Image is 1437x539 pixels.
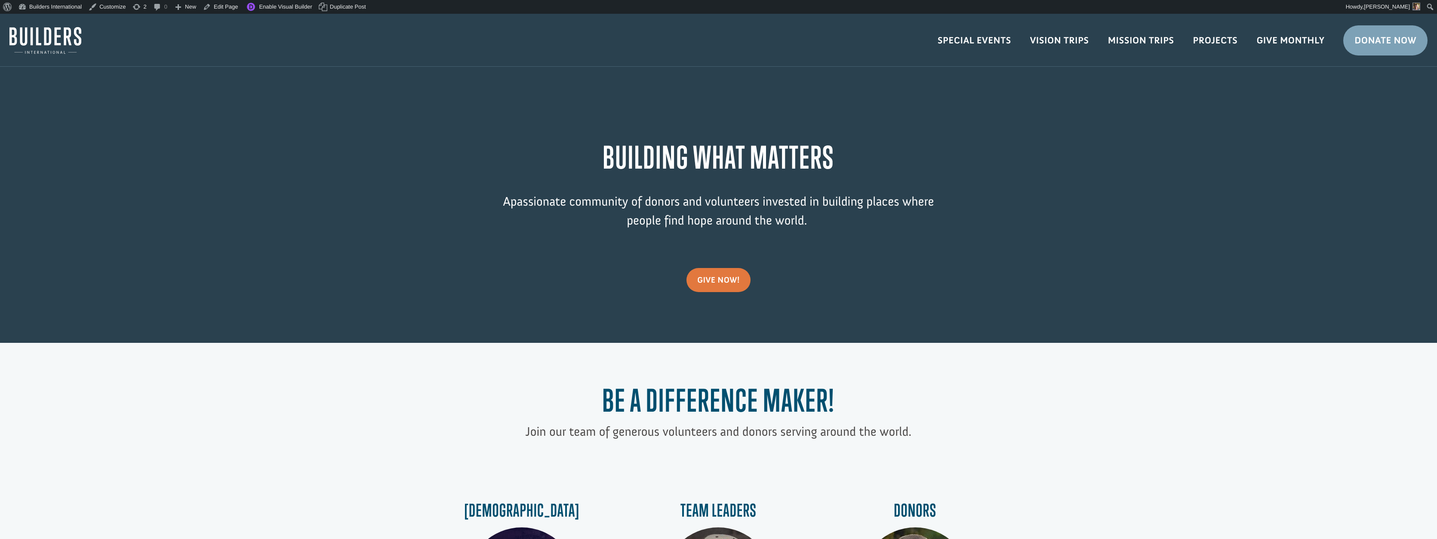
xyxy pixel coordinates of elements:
span: Join our team of generous volunteers and donors serving around the world. [526,424,911,439]
span: A [503,194,510,209]
img: Builders International [9,27,81,54]
a: Special Events [928,28,1021,53]
span: [PERSON_NAME] [1364,3,1410,10]
h3: Donors [832,500,998,525]
p: passionate community of donors and volunteers invested in building places where people find hope ... [486,192,951,243]
a: Donate Now [1343,25,1428,55]
a: Give Monthly [1247,28,1334,53]
h1: Be a Difference Maker! [486,382,951,422]
a: Mission Trips [1099,28,1184,53]
a: Vision Trips [1021,28,1099,53]
h3: [DEMOGRAPHIC_DATA] [439,500,605,525]
h1: BUILDING WHAT MATTERS [486,139,951,179]
a: Projects [1184,28,1247,53]
h3: Team Leaders [636,500,802,525]
a: give now! [686,268,751,292]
